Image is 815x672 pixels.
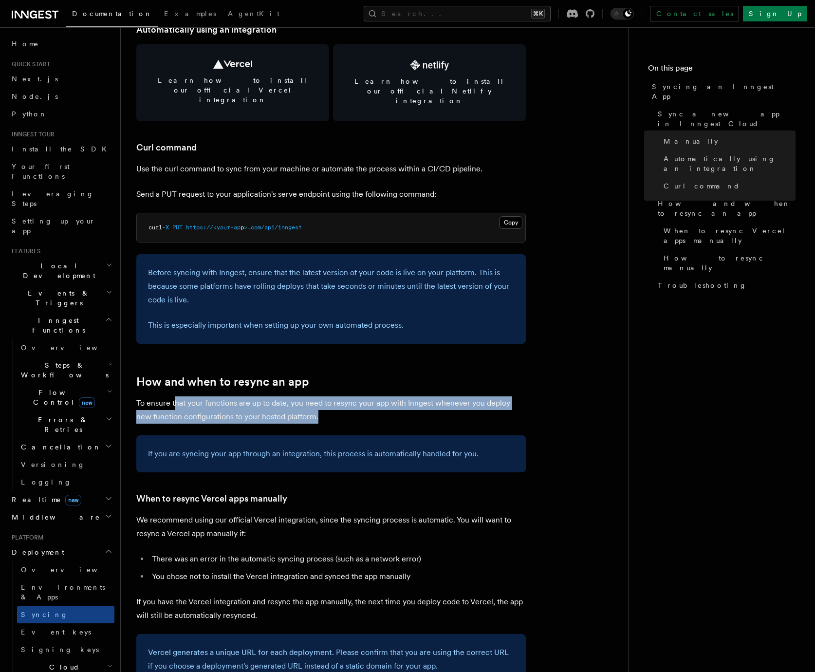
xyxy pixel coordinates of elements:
a: How and when to resync an app [654,195,796,222]
span: Troubleshooting [658,280,747,290]
button: Steps & Workflows [17,356,114,384]
button: Toggle dark mode [611,8,634,19]
a: Curl command [136,141,197,154]
button: Realtimenew [8,491,114,508]
span: Home [12,39,39,49]
a: Contact sales [650,6,739,21]
a: Sign Up [743,6,807,21]
p: Use the curl command to sync from your machine or automate the process within a CI/CD pipeline. [136,162,526,176]
p: We recommend using our official Vercel integration, since the syncing process is automatic. You w... [136,513,526,541]
button: Deployment [8,543,114,561]
span: .com/api/inngest [247,224,302,231]
span: new [65,495,81,505]
a: Event keys [17,623,114,641]
span: How and when to resync an app [658,199,796,218]
a: When to resync Vercel apps manually [136,492,287,505]
button: Events & Triggers [8,284,114,312]
button: Flow Controlnew [17,384,114,411]
span: PUT [172,224,183,231]
h4: On this page [648,62,796,78]
span: Quick start [8,60,50,68]
button: Inngest Functions [8,312,114,339]
span: Cancellation [17,442,101,452]
span: p [241,224,244,231]
span: Manually [664,136,718,146]
button: Copy [500,216,522,229]
span: Events & Triggers [8,288,106,308]
p: Send a PUT request to your application's serve endpoint using the following command: [136,187,526,201]
span: Overview [21,344,121,352]
a: Python [8,105,114,123]
span: Syncing an Inngest App [652,82,796,101]
span: Documentation [72,10,152,18]
button: Middleware [8,508,114,526]
span: Platform [8,534,44,541]
span: When to resync Vercel apps manually [664,226,796,245]
span: curl [148,224,162,231]
a: Leveraging Steps [8,185,114,212]
span: Versioning [21,461,85,468]
a: Signing keys [17,641,114,658]
a: When to resync Vercel apps manually [660,222,796,249]
a: Manually [660,132,796,150]
span: Flow Control [17,388,107,407]
a: Sync a new app in Inngest Cloud [654,105,796,132]
p: If you are syncing your app through an integration, this process is automatically handled for you. [148,447,514,461]
button: Errors & Retries [17,411,114,438]
kbd: ⌘K [531,9,545,19]
a: Your first Functions [8,158,114,185]
p: This is especially important when setting up your own automated process. [148,318,514,332]
span: Features [8,247,40,255]
span: -X [162,224,169,231]
span: Syncing [21,611,68,618]
div: Inngest Functions [8,339,114,491]
span: Curl command [664,181,740,191]
span: Signing keys [21,646,99,653]
span: Install the SDK [12,145,112,153]
span: Errors & Retries [17,415,106,434]
a: Setting up your app [8,212,114,240]
a: Examples [158,3,222,26]
span: Logging [21,478,72,486]
span: new [79,397,95,408]
li: You chose not to install the Vercel integration and synced the app manually [149,570,526,583]
a: Vercel generates a unique URL for each deployment [148,648,332,657]
a: Learn how to install our official Netlify integration [333,44,526,121]
a: Install the SDK [8,140,114,158]
a: Syncing [17,606,114,623]
a: Documentation [66,3,158,27]
span: < [213,224,217,231]
a: Environments & Apps [17,579,114,606]
a: Curl command [660,177,796,195]
span: Environments & Apps [21,583,105,601]
a: Learn how to install our official Vercel integration [136,44,329,121]
a: Troubleshooting [654,277,796,294]
span: Leveraging Steps [12,190,94,207]
a: AgentKit [222,3,285,26]
p: If you have the Vercel integration and resync the app manually, the next time you deploy code to ... [136,595,526,622]
button: Search...⌘K [364,6,551,21]
span: Examples [164,10,216,18]
span: Automatically using an integration [664,154,796,173]
p: Before syncing with Inngest, ensure that the latest version of your code is live on your platform... [148,266,514,307]
li: There was an error in the automatic syncing process (such as a network error) [149,552,526,566]
button: Cancellation [17,438,114,456]
a: Automatically using an integration [660,150,796,177]
a: Automatically using an integration [136,23,277,37]
span: Middleware [8,512,100,522]
span: Next.js [12,75,58,83]
span: > [244,224,247,231]
button: Local Development [8,257,114,284]
span: Inngest tour [8,131,55,138]
span: your-ap [217,224,241,231]
a: Node.js [8,88,114,105]
span: Sync a new app in Inngest Cloud [658,109,796,129]
span: Node.js [12,93,58,100]
span: Local Development [8,261,106,280]
a: Home [8,35,114,53]
a: Logging [17,473,114,491]
a: How to resync manually [660,249,796,277]
span: Deployment [8,547,64,557]
span: Steps & Workflows [17,360,109,380]
a: Versioning [17,456,114,473]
